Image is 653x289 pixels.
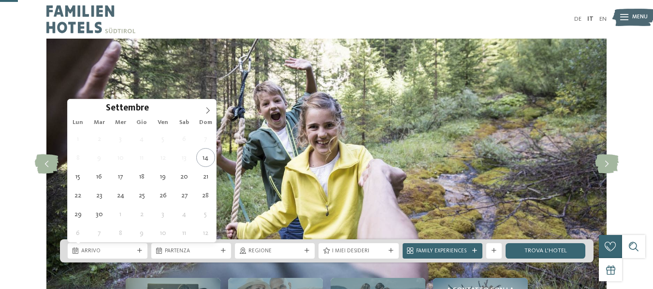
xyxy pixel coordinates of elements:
[174,120,195,126] span: Sab
[175,223,194,242] span: Ottobre 11, 2025
[132,186,151,205] span: Settembre 25, 2025
[152,120,174,126] span: Ven
[106,104,149,113] span: Settembre
[248,248,301,255] span: Regione
[196,167,215,186] span: Settembre 21, 2025
[154,205,173,223] span: Ottobre 3, 2025
[196,129,215,148] span: Settembre 7, 2025
[69,223,87,242] span: Ottobre 6, 2025
[195,120,216,126] span: Dom
[132,129,151,148] span: Settembre 4, 2025
[111,205,130,223] span: Ottobre 1, 2025
[196,223,215,242] span: Ottobre 12, 2025
[81,248,134,255] span: Arrivo
[132,148,151,167] span: Settembre 11, 2025
[68,120,89,126] span: Lun
[90,167,109,186] span: Settembre 16, 2025
[154,167,173,186] span: Settembre 19, 2025
[506,243,585,259] a: trova l’hotel
[154,148,173,167] span: Settembre 12, 2025
[175,205,194,223] span: Ottobre 4, 2025
[69,205,87,223] span: Settembre 29, 2025
[132,205,151,223] span: Ottobre 2, 2025
[90,205,109,223] span: Settembre 30, 2025
[69,167,87,186] span: Settembre 15, 2025
[175,129,194,148] span: Settembre 6, 2025
[111,186,130,205] span: Settembre 24, 2025
[154,223,173,242] span: Ottobre 10, 2025
[149,103,181,113] input: Year
[154,129,173,148] span: Settembre 5, 2025
[90,129,109,148] span: Settembre 2, 2025
[154,186,173,205] span: Settembre 26, 2025
[111,167,130,186] span: Settembre 17, 2025
[416,248,469,255] span: Family Experiences
[196,186,215,205] span: Settembre 28, 2025
[132,167,151,186] span: Settembre 18, 2025
[69,148,87,167] span: Settembre 8, 2025
[110,120,131,126] span: Mer
[90,223,109,242] span: Ottobre 7, 2025
[587,16,594,22] a: IT
[632,14,648,21] span: Menu
[132,223,151,242] span: Ottobre 9, 2025
[196,148,215,167] span: Settembre 14, 2025
[574,16,581,22] a: DE
[111,148,130,167] span: Settembre 10, 2025
[599,16,607,22] a: EN
[111,129,130,148] span: Settembre 3, 2025
[131,120,152,126] span: Gio
[196,205,215,223] span: Ottobre 5, 2025
[69,186,87,205] span: Settembre 22, 2025
[69,129,87,148] span: Settembre 1, 2025
[88,120,110,126] span: Mar
[332,248,385,255] span: I miei desideri
[111,223,130,242] span: Ottobre 8, 2025
[90,148,109,167] span: Settembre 9, 2025
[175,186,194,205] span: Settembre 27, 2025
[175,167,194,186] span: Settembre 20, 2025
[175,148,194,167] span: Settembre 13, 2025
[165,248,218,255] span: Partenza
[90,186,109,205] span: Settembre 23, 2025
